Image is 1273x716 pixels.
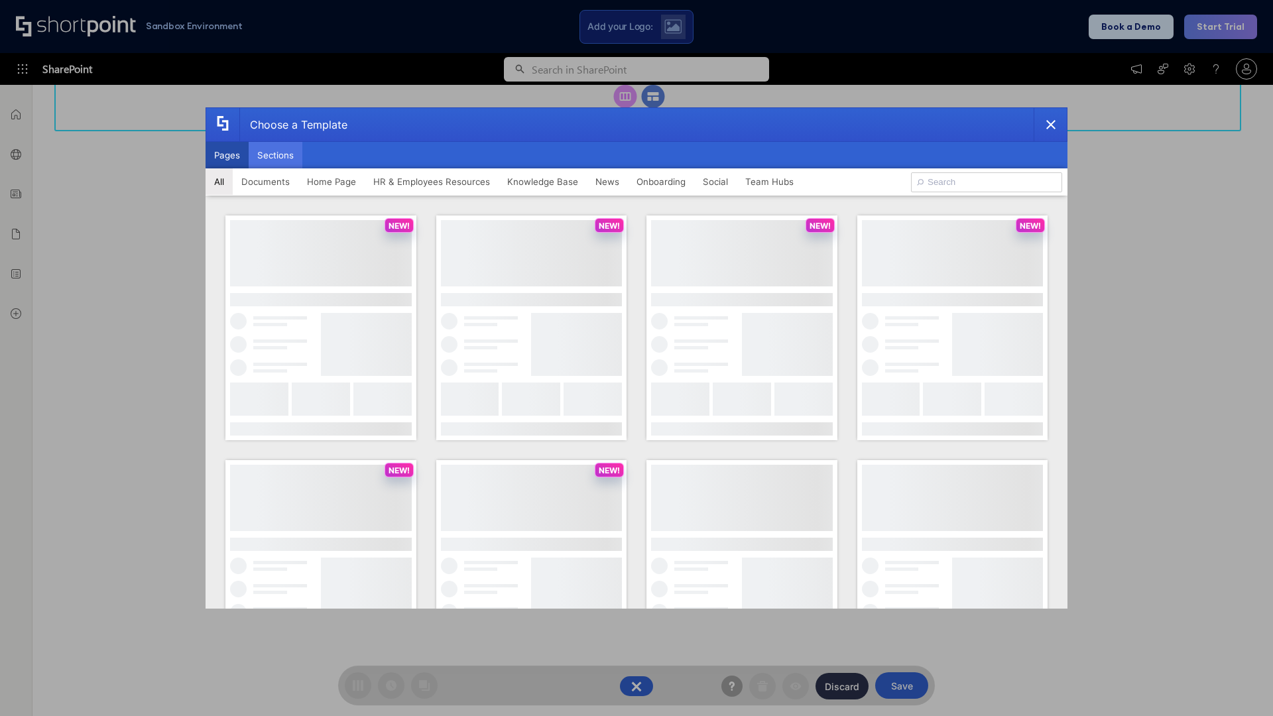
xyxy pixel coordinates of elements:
p: NEW! [389,221,410,231]
button: HR & Employees Resources [365,168,499,195]
button: Onboarding [628,168,694,195]
button: Pages [206,142,249,168]
button: Team Hubs [737,168,802,195]
div: Choose a Template [239,108,347,141]
input: Search [911,172,1062,192]
p: NEW! [599,465,620,475]
button: Knowledge Base [499,168,587,195]
button: Sections [249,142,302,168]
button: News [587,168,628,195]
p: NEW! [389,465,410,475]
p: NEW! [599,221,620,231]
button: All [206,168,233,195]
div: template selector [206,107,1067,609]
p: NEW! [810,221,831,231]
p: NEW! [1020,221,1041,231]
iframe: Chat Widget [1207,652,1273,716]
button: Documents [233,168,298,195]
button: Social [694,168,737,195]
button: Home Page [298,168,365,195]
